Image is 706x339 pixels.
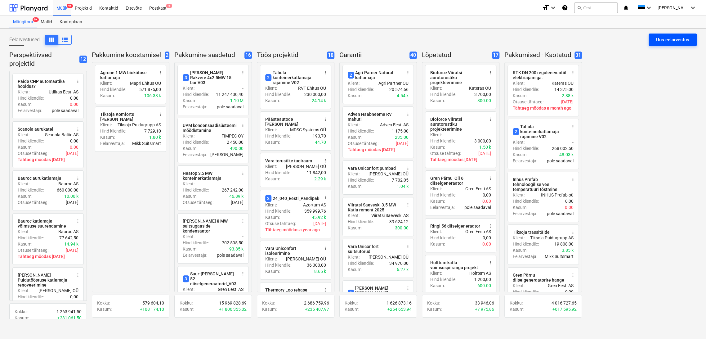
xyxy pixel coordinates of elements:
div: Tiksoja trassitäide [513,230,550,235]
p: Tiksoja Puidugrupp AS [530,235,574,241]
p: Klient : [183,133,194,139]
p: pole saadaval [547,158,574,164]
div: Bioforce Viiratsi aurutorustiku projekteerimine [430,117,484,132]
p: 300.00 [395,225,409,231]
p: - [242,85,244,91]
p: Hind kliendile : [265,91,291,97]
p: 2.88 k [562,93,574,99]
p: 11 247 430,40 [216,91,244,97]
a: Mallid [37,16,56,28]
p: Gren Eesti AS [465,186,491,192]
p: 193,70 [313,133,326,139]
i: Abikeskus [562,4,568,11]
p: Hind kliendile : [265,133,291,139]
span: more_vert [240,271,245,276]
span: more_vert [240,171,245,176]
p: 93.85 k [229,246,244,252]
p: Kasum : [183,246,197,252]
p: Kasum : [18,144,32,150]
p: 2.29 k [314,176,326,182]
p: 235.00 [395,134,409,140]
p: Tiksoja Puidugrupp AS [118,122,161,128]
button: Uus eelarvestus [649,34,697,46]
p: Klient : [348,80,360,86]
div: Heatop 3,5 MW konteinerkatlamaja [183,171,237,181]
p: Kasum : [348,225,362,231]
p: [DATE] [66,150,78,156]
p: Hind kliendile : [348,128,374,134]
div: Ringi 56 diiselgeneraator [430,224,480,228]
p: Klient : [430,228,442,235]
p: 4.54 k [397,93,409,99]
p: Hind kliendile : [430,138,456,144]
p: 0,00 [483,192,491,198]
p: 2 450,00 [227,139,244,145]
p: Klient : [183,233,194,240]
p: Klient : [430,132,442,138]
p: 0,00 [483,235,491,241]
p: 0,00 [70,138,78,144]
p: 3.85 k [562,247,574,253]
p: Tähtaeg möödas a month ago [513,105,574,111]
p: Mapri Ehitus OÜ [130,80,161,86]
p: 0.00 [565,204,574,210]
p: Kasum : [18,193,32,199]
div: Uus eelarvestus [656,36,689,44]
p: 0.00 [482,198,491,204]
p: Klient : [348,212,360,219]
p: 1.10 M [230,97,244,104]
p: 0,00 [70,95,78,101]
p: 20 574,66 [389,86,409,93]
p: Hind kliendile : [348,86,374,93]
p: [DATE] [478,150,491,156]
p: 19 808,00 [554,241,574,247]
p: 7 729,10 [144,128,161,134]
p: Tähtaeg möödas a year ago [265,227,326,233]
p: Kateras OÜ [552,80,574,86]
p: [DATE] [313,220,326,227]
p: Mikk Suitsmart [132,140,161,147]
p: Viiratsi Saeveski AS [371,212,409,219]
p: Klient : [348,122,360,128]
p: Kasum : [513,151,527,158]
p: Kasum : [183,193,197,199]
p: Klient : [183,85,194,91]
span: 9+ [67,4,73,8]
div: RTK DN 200 reguleerventiil elektriajamiga. [513,70,567,80]
p: INHUS Prefab oü [541,192,574,198]
p: 1.50 k [479,144,491,150]
p: Otsuse tähtaeg : [513,99,543,105]
p: 77 642,50 [59,235,78,241]
div: Eelarvestused [9,35,72,45]
p: pole saadaval [52,107,78,114]
span: 2 [513,128,519,135]
p: Hind kliendile : [183,187,209,193]
p: pole saadaval [547,210,574,217]
p: Utilitas Eesti AS [49,89,78,95]
span: more_vert [323,246,328,251]
span: 40 [409,52,417,59]
div: Gren Pärnu_Õli 6 diiselgeneraator [430,176,484,186]
p: Hind kliendile : [348,219,374,225]
div: Viiratsi Saeveski 3.5 MW Katla remont 2025 [348,202,402,212]
p: - [572,139,574,145]
span: more_vert [570,70,575,75]
p: Hind kliendile : [183,240,209,246]
p: 268 002,50 [552,145,574,151]
div: [PERSON_NAME] Rakvere 4x2.5MW 15 bar V03 [183,70,237,85]
i: keyboard_arrow_down [689,4,697,11]
p: Otsuse tähtaeg : [18,150,48,156]
p: [PERSON_NAME] OÜ [369,171,409,177]
div: Tahula konteinerkatlamaja rajamine V02 [265,70,319,85]
p: Klient : [18,132,29,138]
p: Hind kliendile : [100,128,126,134]
p: Hind kliendile : [265,208,291,214]
p: Otsuse tähtaeg : [430,150,461,156]
span: more_vert [405,70,410,75]
span: [PERSON_NAME] [658,5,689,10]
p: Tähtaeg möödas [DATE] [348,147,409,153]
p: Hind kliendile : [430,235,456,241]
i: notifications [623,4,629,11]
p: Hind kliendile : [18,187,44,193]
